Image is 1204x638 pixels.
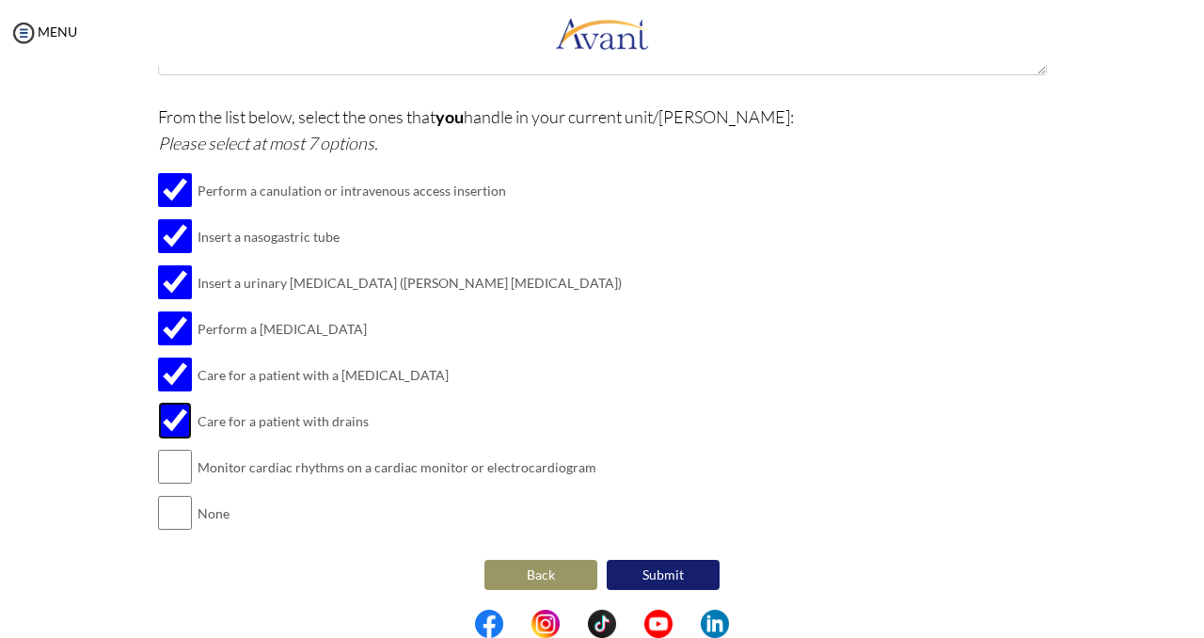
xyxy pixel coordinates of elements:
[555,5,649,61] img: logo.png
[198,167,622,214] td: Perform a canulation or intravenous access insertion
[560,610,588,638] img: blank.png
[198,398,622,444] td: Care for a patient with drains
[701,610,729,638] img: li.png
[198,444,622,490] td: Monitor cardiac rhythms on a cardiac monitor or electrocardiogram
[198,260,622,306] td: Insert a urinary [MEDICAL_DATA] ([PERSON_NAME] [MEDICAL_DATA])
[616,610,644,638] img: blank.png
[198,306,622,352] td: Perform a [MEDICAL_DATA]
[503,610,531,638] img: blank.png
[644,610,673,638] img: yt.png
[588,610,616,638] img: tt.png
[607,560,720,590] button: Submit
[9,24,77,40] a: MENU
[198,352,622,398] td: Care for a patient with a [MEDICAL_DATA]
[475,610,503,638] img: fb.png
[484,560,597,590] button: Back
[9,19,38,47] img: icon-menu.png
[673,610,701,638] img: blank.png
[158,133,378,153] i: Please select at most 7 options.
[158,104,1047,156] p: From the list below, select the ones that handle in your current unit/[PERSON_NAME]:
[436,106,464,127] b: you
[198,214,622,260] td: Insert a nasogastric tube
[531,610,560,638] img: in.png
[198,490,622,536] td: None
